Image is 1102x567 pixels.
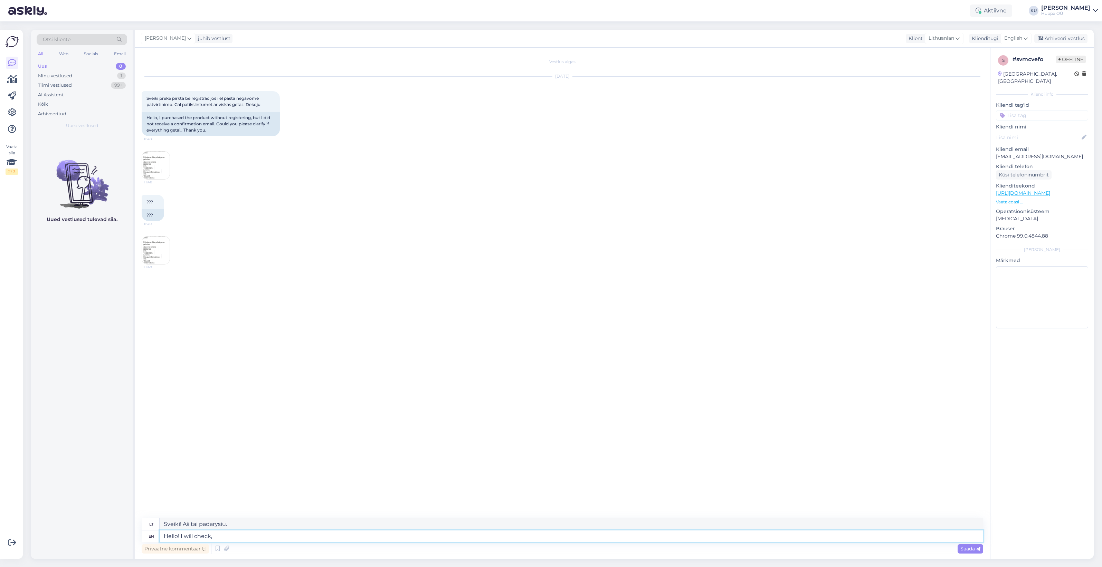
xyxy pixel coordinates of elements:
span: Otsi kliente [43,36,70,43]
div: Klienditugi [969,35,998,42]
div: Minu vestlused [38,73,72,79]
p: Kliendi telefon [996,163,1088,170]
p: Kliendi nimi [996,123,1088,131]
div: All [37,49,45,58]
div: Aktiivne [970,4,1012,17]
p: [MEDICAL_DATA] [996,215,1088,222]
p: Uued vestlused tulevad siia. [47,216,117,223]
input: Lisa nimi [996,134,1080,141]
div: Vestlus algas [142,59,983,65]
span: Offline [1056,56,1086,63]
span: Lithuanian [929,35,954,42]
div: [PERSON_NAME] [1041,5,1090,11]
div: ??? [142,209,164,221]
span: 11:49 [144,265,170,270]
div: [GEOGRAPHIC_DATA], [GEOGRAPHIC_DATA] [998,70,1074,85]
div: juhib vestlust [195,35,230,42]
div: Email [113,49,127,58]
div: Huppa OÜ [1041,11,1090,16]
span: [PERSON_NAME] [145,35,186,42]
img: Attachment [142,237,170,264]
span: 11:49 [144,221,170,227]
div: Hello, I purchased the product without registering, but I did not receive a confirmation email. C... [142,112,280,136]
div: Arhiveeritud [38,110,66,117]
span: 11:48 [144,180,170,185]
a: [URL][DOMAIN_NAME] [996,190,1050,196]
p: [EMAIL_ADDRESS][DOMAIN_NAME] [996,153,1088,160]
div: # svmcvefo [1013,55,1056,64]
div: Web [58,49,70,58]
input: Lisa tag [996,110,1088,121]
div: Socials [83,49,99,58]
div: 2 / 3 [6,169,18,175]
div: Arhiveeri vestlus [1034,34,1087,43]
div: 0 [116,63,126,70]
div: AI Assistent [38,92,64,98]
div: Klient [906,35,923,42]
p: Operatsioonisüsteem [996,208,1088,215]
span: s [1002,58,1005,63]
img: No chats [31,147,133,210]
span: Sveiki preke pirkta be registracijos i el pasta negavome patvirtinimo. Gal patikslintumet ar visk... [146,96,260,107]
span: 11:48 [144,136,170,142]
p: Brauser [996,225,1088,232]
div: 1 [117,73,126,79]
div: Uus [38,63,47,70]
textarea: Sveiki! Aš tai padarysiu. [160,518,983,530]
p: Klienditeekond [996,182,1088,190]
div: KU [1029,6,1038,16]
div: Kliendi info [996,91,1088,97]
div: Tiimi vestlused [38,82,72,89]
div: [PERSON_NAME] [996,247,1088,253]
textarea: Hello! I will check, [160,530,983,542]
div: [DATE] [142,73,983,79]
div: lt [149,518,153,530]
div: Kõik [38,101,48,108]
img: Askly Logo [6,35,19,48]
div: Vaata siia [6,144,18,175]
div: Küsi telefoninumbrit [996,170,1052,180]
span: Uued vestlused [66,123,98,129]
div: Privaatne kommentaar [142,544,209,554]
div: 99+ [111,82,126,89]
p: Kliendi tag'id [996,102,1088,109]
img: Attachment [142,152,170,179]
p: Vaata edasi ... [996,199,1088,205]
span: English [1004,35,1022,42]
a: [PERSON_NAME]Huppa OÜ [1041,5,1098,16]
p: Märkmed [996,257,1088,264]
p: Chrome 99.0.4844.88 [996,232,1088,240]
span: ??? [146,199,153,204]
span: Saada [960,546,980,552]
p: Kliendi email [996,146,1088,153]
div: en [149,530,154,542]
